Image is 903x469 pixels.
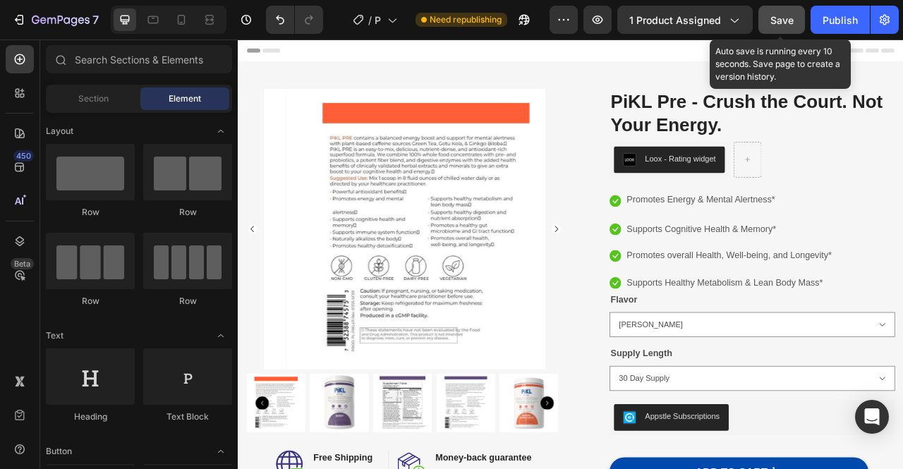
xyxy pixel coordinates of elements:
span: Element [169,92,201,105]
div: Beta [11,258,34,269]
span: Toggle open [210,324,232,347]
div: Row [143,206,232,219]
p: Supports Cognitive Health & Memory* [495,231,684,252]
div: Row [46,206,135,219]
button: Save [758,6,805,34]
input: Search Sections & Elements [46,45,232,73]
div: Publish [823,13,858,28]
span: Text [46,329,63,342]
div: Heading [46,410,135,423]
span: PiKL Pre [375,13,382,28]
span: Toggle open [210,120,232,142]
button: Carousel Next Arrow [399,236,411,247]
div: Loox - Rating widget [518,145,608,159]
div: Text Block [143,410,232,423]
p: Supports Healthy Metabolism & Lean Body Mass* [495,300,744,320]
div: 450 [13,150,34,162]
button: 7 [6,6,105,34]
legend: Flavor [473,322,509,341]
legend: Supply Length [473,390,554,410]
button: 1 product assigned [617,6,753,34]
iframe: Design area [238,39,903,469]
span: 1 product assigned [629,13,721,28]
img: loox.png [490,145,507,162]
p: 7 [92,11,99,28]
h2: PiKL Pre - Crush the Court. Not Your Energy. [473,63,836,126]
div: Row [143,295,232,307]
div: Undo/Redo [266,6,323,34]
span: / [368,13,372,28]
p: Promotes Energy & Mental Alertness* [495,194,855,214]
span: Need republishing [430,13,502,26]
span: Section [78,92,109,105]
button: Loox - Rating widget [478,136,619,170]
span: Save [770,14,794,26]
div: Row [46,295,135,307]
button: Publish [811,6,870,34]
p: Promotes overall Health, Well-being, and Longevity* [495,265,756,286]
span: Button [46,445,72,458]
span: Layout [46,125,73,138]
span: Toggle open [210,440,232,463]
div: Open Intercom Messenger [855,400,889,434]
